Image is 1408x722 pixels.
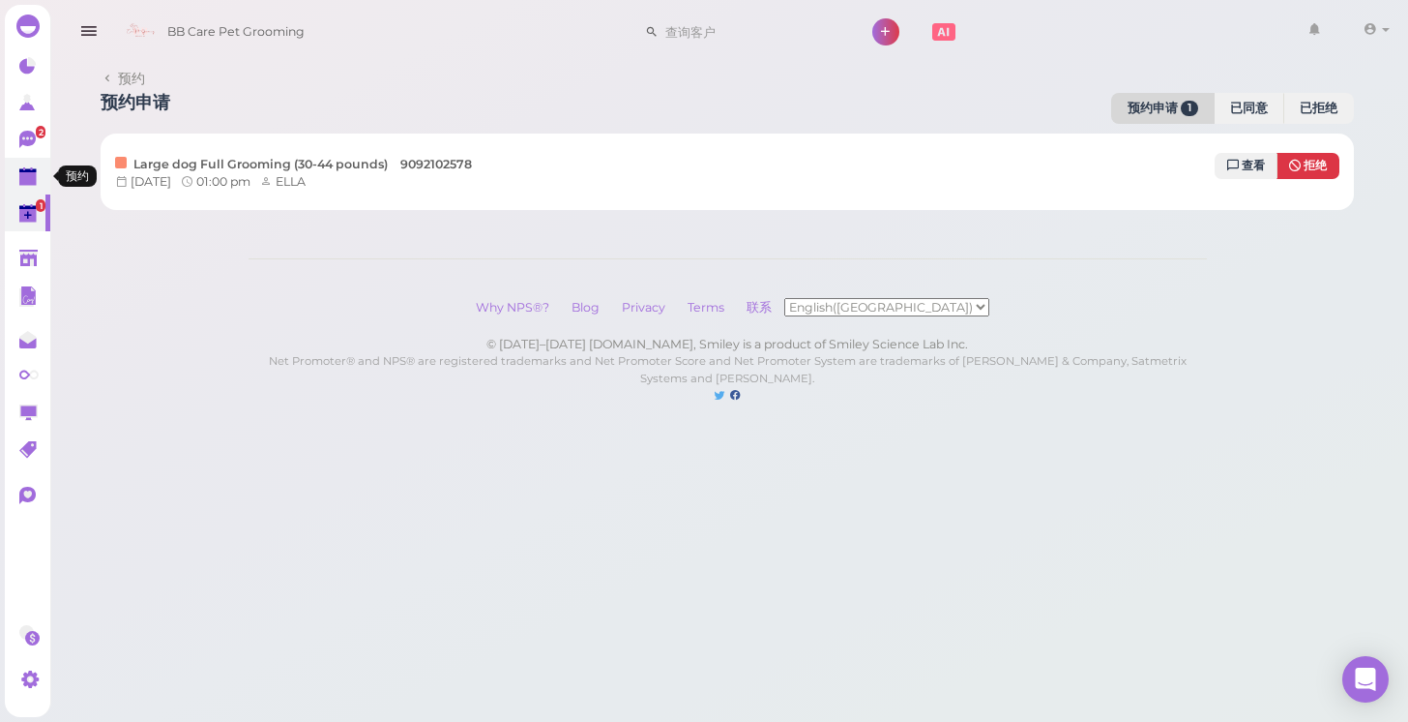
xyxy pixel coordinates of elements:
[101,69,313,88] a: 预约
[466,300,559,315] a: Why NPS®?
[562,300,609,315] a: Blog
[678,300,734,315] a: Terms
[1283,93,1354,124] a: 已拒绝
[400,157,472,171] b: 9092102578
[1215,153,1277,179] a: 查看
[1181,101,1198,116] span: 1
[260,173,306,191] div: ELLA
[5,121,50,158] a: 2
[737,300,784,315] a: 联系
[196,174,250,189] span: 01:00 pm
[612,300,675,315] a: Privacy
[1242,159,1265,172] span: 查看
[1342,656,1389,703] div: Open Intercom Messenger
[167,5,305,59] span: BB Care Pet Grooming
[36,199,45,212] span: 1
[58,165,97,187] div: 预约
[249,336,1207,353] div: © [DATE]–[DATE] [DOMAIN_NAME], Smiley is a product of Smiley Science Lab Inc.
[1111,93,1215,124] a: 预约申请 1
[101,93,170,124] h1: 预约申请
[659,16,846,47] input: 查询客户
[115,157,391,171] b: Large dog Full Grooming (30-44 pounds)
[269,354,1187,385] small: Net Promoter® and NPS® are registered trademarks and Net Promoter Score and Net Promoter System a...
[1304,159,1327,172] span: 拒绝
[1214,93,1284,124] a: 已同意
[36,126,45,138] span: 2
[115,173,171,191] div: [DATE]
[1276,153,1339,179] button: 拒绝
[5,195,50,231] a: 1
